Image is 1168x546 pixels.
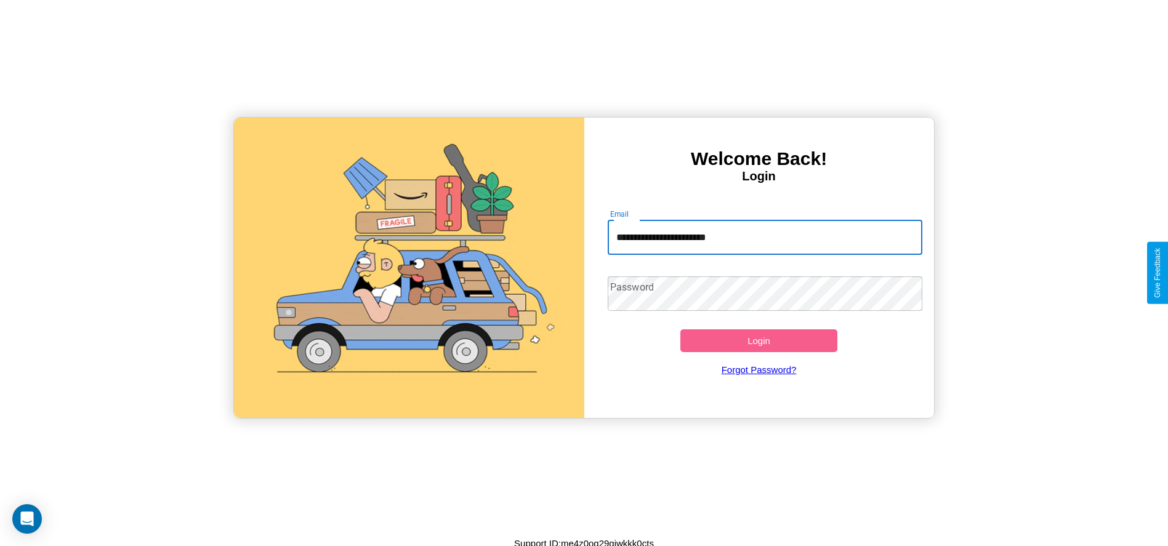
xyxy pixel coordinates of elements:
[584,148,934,169] h3: Welcome Back!
[584,169,934,183] h4: Login
[680,329,838,352] button: Login
[234,118,584,418] img: gif
[610,209,629,219] label: Email
[12,504,42,534] div: Open Intercom Messenger
[1153,248,1162,298] div: Give Feedback
[602,352,916,387] a: Forgot Password?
